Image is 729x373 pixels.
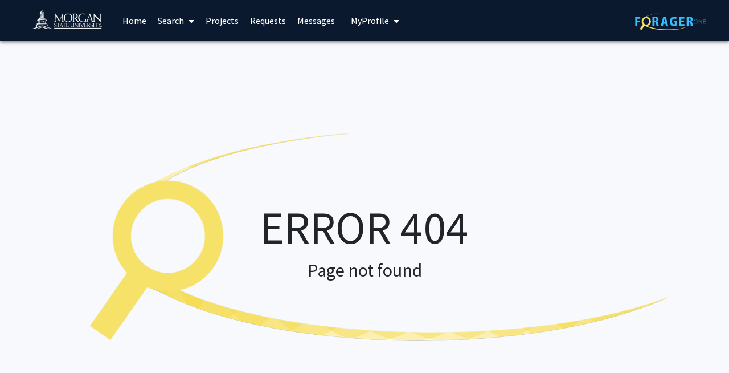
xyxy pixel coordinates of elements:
a: Messages [292,1,341,40]
a: Projects [200,1,244,40]
h1: ERROR 404 [57,200,672,255]
h2: Page not found [57,260,672,281]
iframe: Chat [9,322,48,364]
img: Morgan State University Logo [31,9,112,35]
a: Requests [244,1,292,40]
a: Home [117,1,152,40]
a: Search [152,1,200,40]
img: ForagerOne Logo [635,13,706,30]
span: My Profile [351,15,389,26]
